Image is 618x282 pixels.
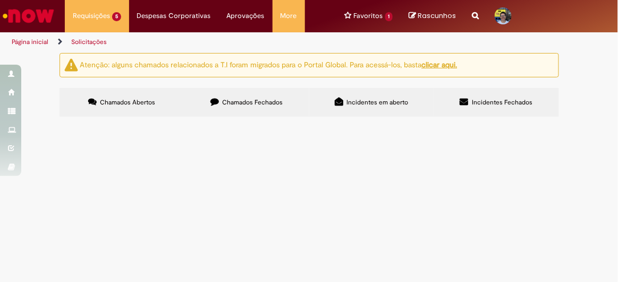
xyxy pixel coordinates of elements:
[281,11,297,21] span: More
[409,11,456,21] a: No momento, sua lista de rascunhos tem 0 Itens
[71,38,107,46] a: Solicitações
[100,98,155,107] span: Chamados Abertos
[112,12,121,21] span: 5
[418,11,456,21] span: Rascunhos
[346,98,408,107] span: Incidentes em aberto
[472,98,532,107] span: Incidentes Fechados
[80,60,458,69] ng-bind-html: Atenção: alguns chamados relacionados a T.I foram migrados para o Portal Global. Para acessá-los,...
[137,11,211,21] span: Despesas Corporativas
[222,98,283,107] span: Chamados Fechados
[422,60,458,69] a: clicar aqui.
[8,32,352,52] ul: Trilhas de página
[73,11,110,21] span: Requisições
[1,5,56,27] img: ServiceNow
[385,12,393,21] span: 1
[354,11,383,21] span: Favoritos
[227,11,265,21] span: Aprovações
[12,38,48,46] a: Página inicial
